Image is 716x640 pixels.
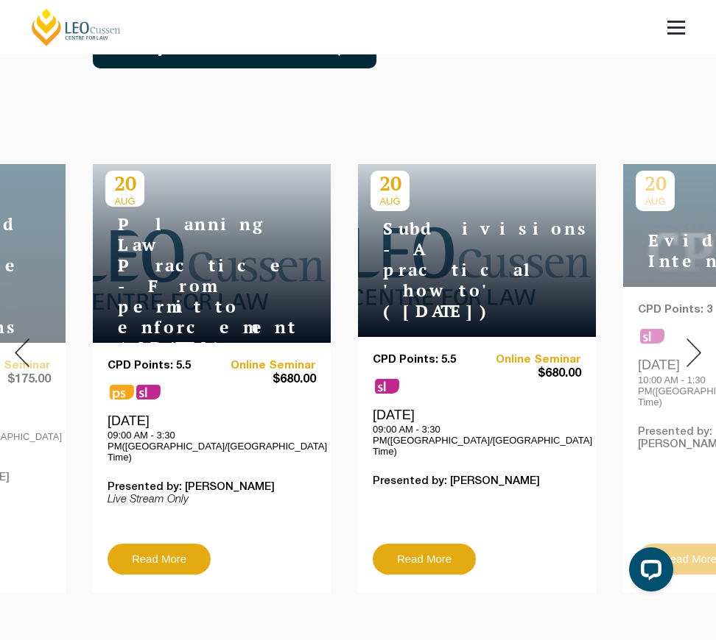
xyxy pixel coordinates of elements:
[371,171,410,196] p: 20
[110,385,134,399] span: ps
[477,354,582,366] a: Online Seminar
[108,430,316,463] p: 09:00 AM - 3:30 PM([GEOGRAPHIC_DATA]/[GEOGRAPHIC_DATA] Time)
[373,424,581,457] p: 09:00 AM - 3:30 PM([GEOGRAPHIC_DATA]/[GEOGRAPHIC_DATA] Time)
[212,360,317,372] a: Online Seminar
[617,541,679,603] iframe: LiveChat chat widget
[373,354,477,366] p: CPD Points: 5.5
[108,494,316,506] p: Live Stream Only
[108,360,212,372] p: CPD Points: 5.5
[108,413,316,463] div: [DATE]
[105,171,144,196] p: 20
[373,544,476,575] a: Read More
[108,481,316,494] p: Presented by: [PERSON_NAME]
[105,214,289,358] h4: Planning Law Practice - From permit to enforcement ([DATE])
[375,379,399,394] span: sl
[371,218,555,321] h4: Subdivisions - A practical 'how to' ([DATE])
[687,338,701,367] img: Next
[212,372,317,388] span: $680.00
[373,475,581,488] p: Presented by: [PERSON_NAME]
[15,338,29,367] img: Prev
[108,544,211,575] a: Read More
[371,196,410,207] span: AUG
[477,366,582,382] span: $680.00
[29,7,123,47] a: [PERSON_NAME] Centre for Law
[136,385,161,399] span: sl
[373,407,581,457] div: [DATE]
[105,196,144,207] span: AUG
